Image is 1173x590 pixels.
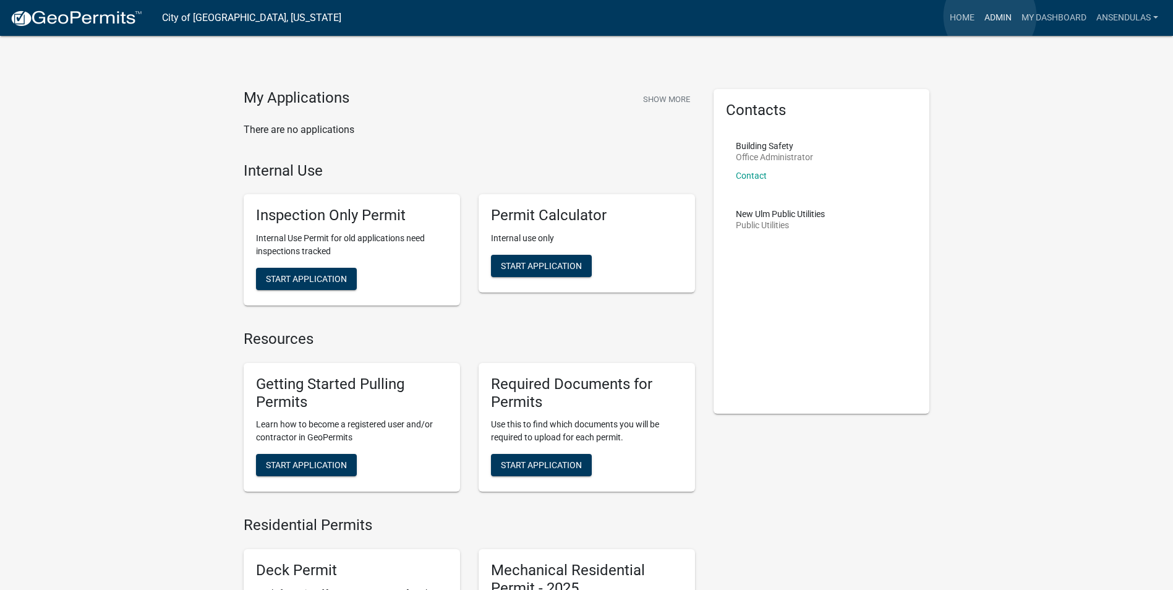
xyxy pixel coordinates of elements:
[1017,6,1091,30] a: My Dashboard
[256,268,357,290] button: Start Application
[256,207,448,224] h5: Inspection Only Permit
[256,454,357,476] button: Start Application
[736,171,767,181] a: Contact
[244,122,695,137] p: There are no applications
[501,261,582,271] span: Start Application
[162,7,341,28] a: City of [GEOGRAPHIC_DATA], [US_STATE]
[638,89,695,109] button: Show More
[1091,6,1163,30] a: ansendulas
[491,454,592,476] button: Start Application
[726,101,918,119] h5: Contacts
[491,207,683,224] h5: Permit Calculator
[244,162,695,180] h4: Internal Use
[979,6,1017,30] a: Admin
[501,460,582,470] span: Start Application
[256,232,448,258] p: Internal Use Permit for old applications need inspections tracked
[491,232,683,245] p: Internal use only
[491,255,592,277] button: Start Application
[736,221,825,229] p: Public Utilities
[266,460,347,470] span: Start Application
[945,6,979,30] a: Home
[736,153,813,161] p: Office Administrator
[491,418,683,444] p: Use this to find which documents you will be required to upload for each permit.
[736,142,813,150] p: Building Safety
[256,418,448,444] p: Learn how to become a registered user and/or contractor in GeoPermits
[266,274,347,284] span: Start Application
[491,375,683,411] h5: Required Documents for Permits
[256,375,448,411] h5: Getting Started Pulling Permits
[244,516,695,534] h4: Residential Permits
[244,330,695,348] h4: Resources
[736,210,825,218] p: New Ulm Public Utilities
[256,562,448,579] h5: Deck Permit
[244,89,349,108] h4: My Applications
